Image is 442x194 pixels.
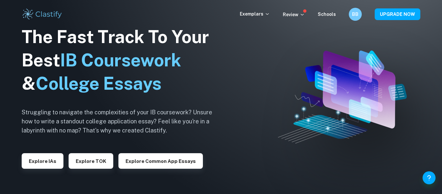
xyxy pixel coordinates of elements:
span: College Essays [36,73,161,94]
h6: BB [352,11,359,18]
button: Explore IAs [22,153,63,169]
button: Help and Feedback [423,171,436,184]
h1: The Fast Track To Your Best & [22,25,222,95]
button: UPGRADE NOW [375,8,420,20]
img: Clastify logo [22,8,63,21]
a: Explore IAs [22,158,63,164]
img: Clastify hero [278,51,407,144]
button: Explore Common App essays [118,153,203,169]
a: Schools [318,12,336,17]
a: Explore Common App essays [118,158,203,164]
h6: Struggling to navigate the complexities of your IB coursework? Unsure how to write a standout col... [22,108,222,135]
span: IB Coursework [60,50,181,70]
p: Exemplars [240,10,270,17]
button: BB [349,8,362,21]
button: Explore TOK [69,153,113,169]
a: Explore TOK [69,158,113,164]
p: Review [283,11,305,18]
